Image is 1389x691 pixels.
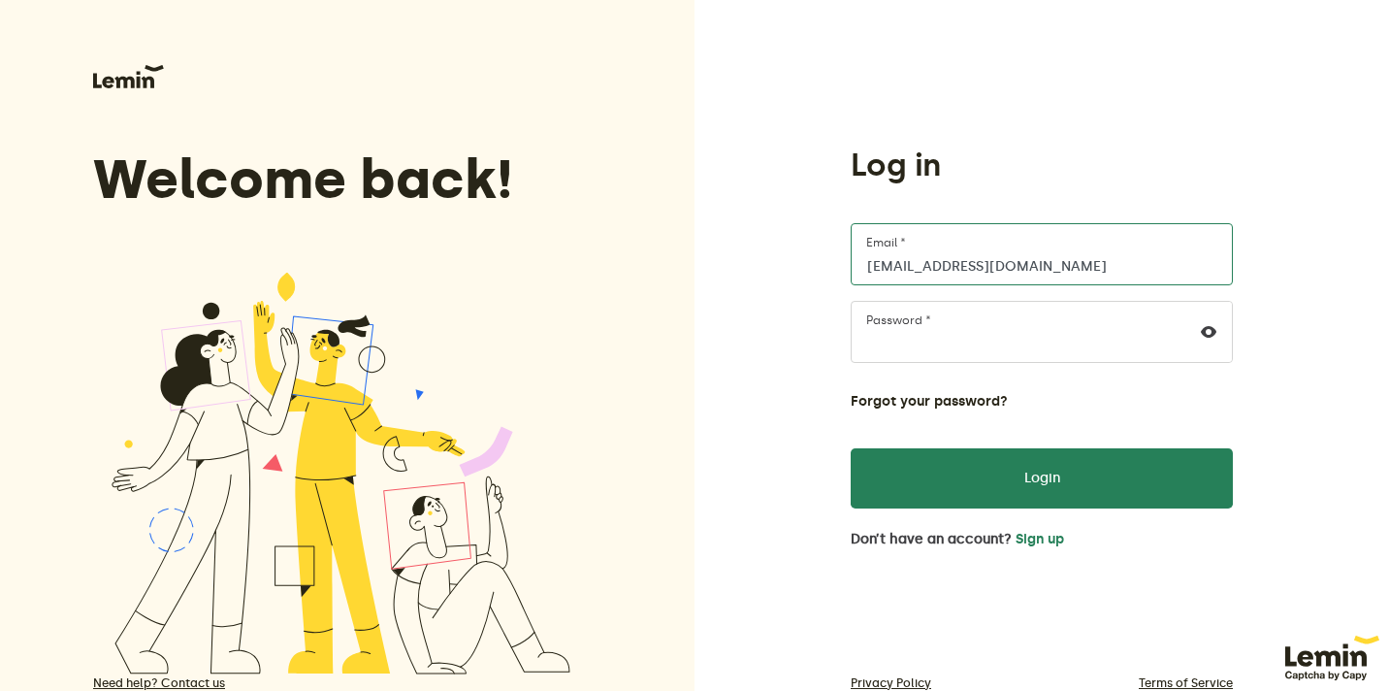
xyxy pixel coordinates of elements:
img: 63f920f45959a057750d25c1_lem1.svg [1285,636,1379,681]
button: Sign up [1016,532,1064,547]
input: Email * [851,223,1233,285]
a: Terms of Service [1139,675,1233,691]
a: Privacy Policy [851,675,931,691]
button: Login [851,448,1233,509]
h3: Welcome back! [93,148,591,211]
h1: Log in [851,146,941,184]
label: Email * [866,235,906,250]
a: Need help? Contact us [93,675,591,691]
label: Password * [866,313,931,328]
img: Lemin logo [93,65,164,88]
button: Forgot your password? [851,394,1008,410]
span: Don’t have an account? [851,532,1012,547]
